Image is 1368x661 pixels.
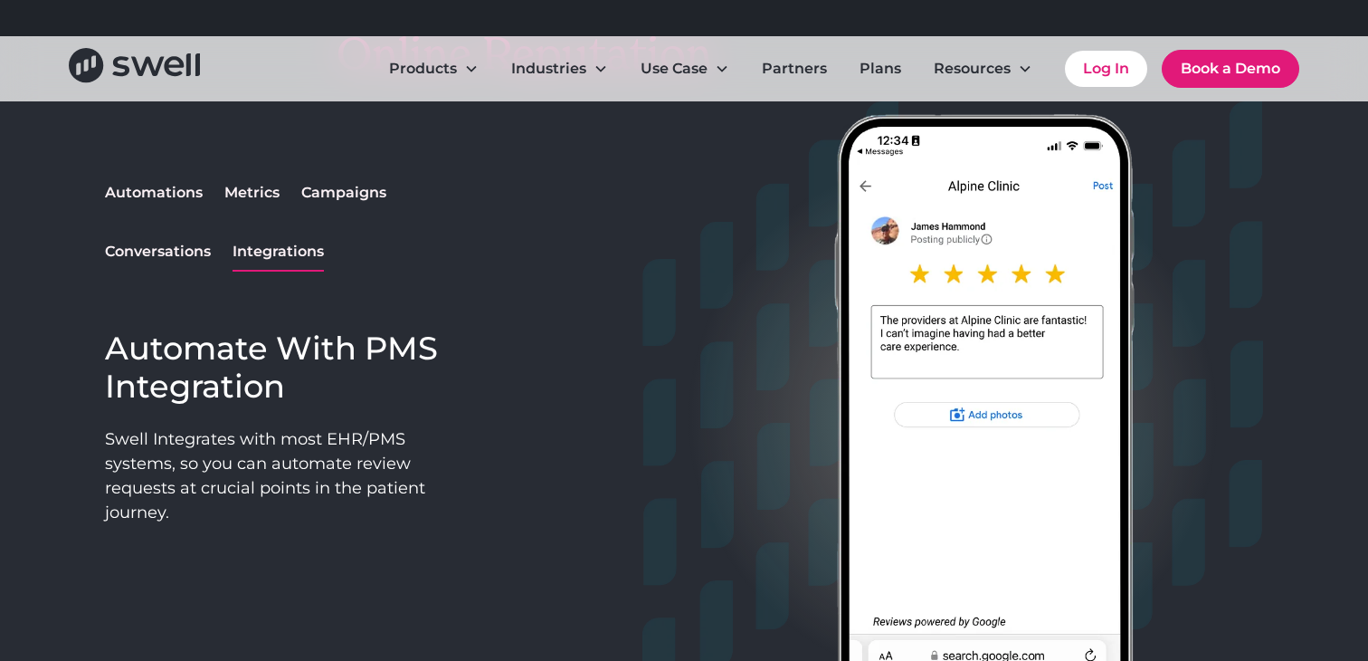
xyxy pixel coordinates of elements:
[919,51,1047,87] div: Resources
[497,51,622,87] div: Industries
[747,51,841,87] a: Partners
[511,58,586,80] div: Industries
[1065,51,1147,87] a: Log In
[626,51,744,87] div: Use Case
[301,182,386,204] div: Campaigns
[641,58,708,80] div: Use Case
[105,330,478,406] h3: Automate With PMS Integration
[389,58,457,80] div: Products
[69,48,200,89] a: home
[1162,50,1299,88] a: Book a Demo
[105,241,211,263] div: Conversations
[233,241,324,263] div: Integrations
[375,51,493,87] div: Products
[105,427,478,525] p: Swell Integrates with most EHR/PMS systems, so you can automate review requests at crucial points...
[934,58,1011,80] div: Resources
[105,182,203,204] div: Automations
[845,51,916,87] a: Plans
[224,182,280,204] div: Metrics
